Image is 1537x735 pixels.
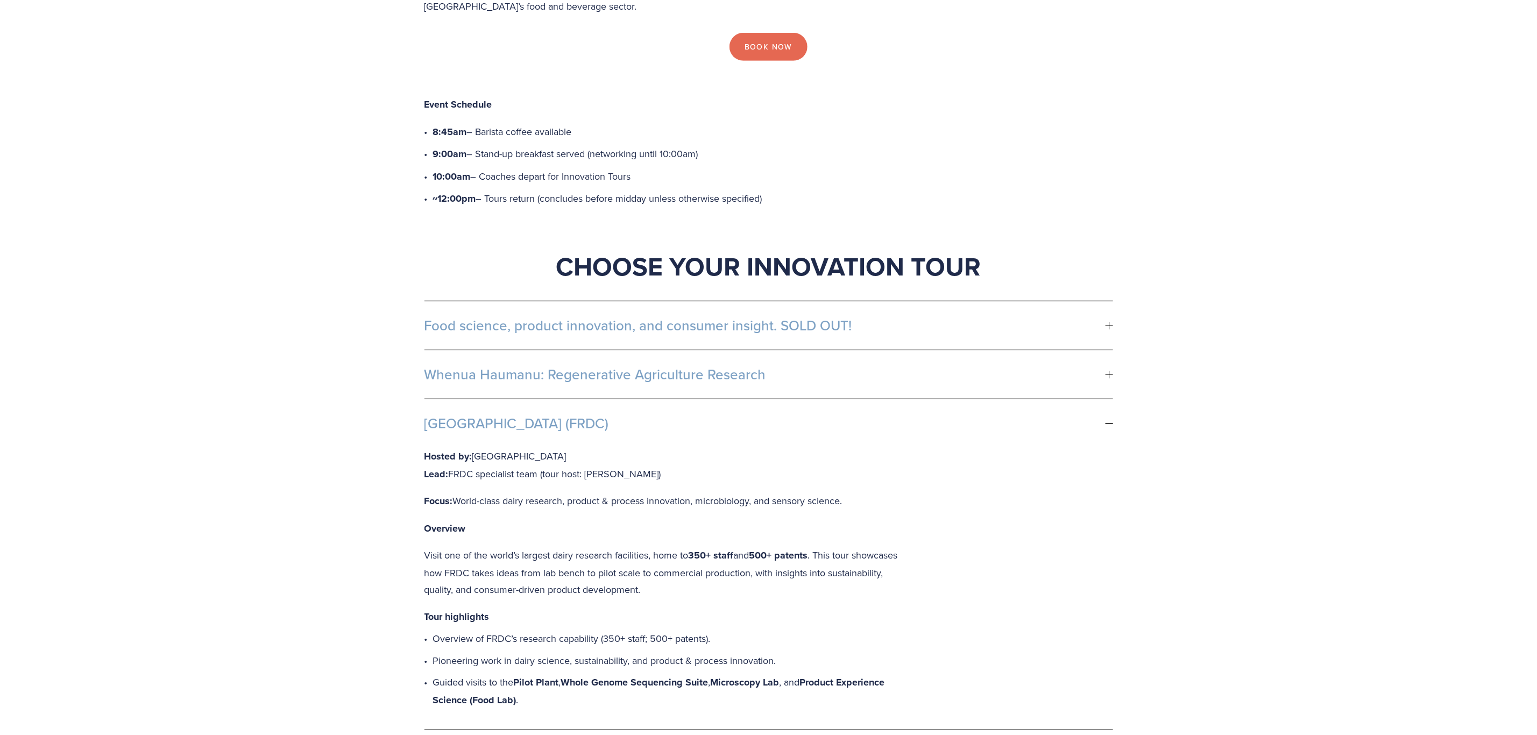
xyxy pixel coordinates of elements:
p: Visit one of the world’s largest dairy research facilities, home to and . This tour showcases how... [424,547,906,598]
p: – Barista coffee available [433,123,1113,141]
strong: Focus: [424,494,453,508]
p: Overview of FRDC’s research capability (350+ staff; 500+ patents). [433,630,906,647]
p: – Stand-up breakfast served (networking until 10:00am) [433,145,1113,163]
button: [GEOGRAPHIC_DATA] (FRDC) [424,399,1113,448]
p: Pioneering work in dairy science, sustainability, and product & process innovation. [433,652,906,669]
button: Whenua Haumanu: Regenerative Agriculture Research [424,350,1113,399]
strong: 9:00am [433,147,467,161]
strong: 350+ staff [689,548,734,562]
strong: Overview [424,521,466,535]
strong: Hosted by: [424,449,472,463]
strong: Pilot Plant [514,675,559,689]
span: Whenua Haumanu: Regenerative Agriculture Research [424,366,1106,383]
p: – Coaches depart for Innovation Tours [433,168,1113,186]
span: [GEOGRAPHIC_DATA] (FRDC) [424,415,1106,432]
strong: ~12:00pm [433,192,476,206]
strong: Event Schedule [424,97,492,111]
strong: 8:45am [433,125,467,139]
a: Book Now [729,33,808,61]
strong: Lead: [424,467,449,481]
strong: 10:00am [433,169,471,183]
button: Food science, product innovation, and consumer insight. SOLD OUT! [424,301,1113,350]
strong: Microscopy Lab [711,675,780,689]
p: – Tours return (concludes before midday unless otherwise specified) [433,190,1113,208]
p: Guided visits to the , , , and . [433,674,906,709]
strong: Tour highlights [424,610,490,624]
p: [GEOGRAPHIC_DATA] FRDC specialist team (tour host: [PERSON_NAME]) [424,448,906,483]
strong: 500+ patents [749,548,808,562]
span: Food science, product innovation, and consumer insight. SOLD OUT! [424,317,1106,334]
h1: Choose Your Innovation Tour [424,250,1113,282]
div: [GEOGRAPHIC_DATA] (FRDC) [424,448,1113,730]
p: World-class dairy research, product & process innovation, microbiology, and sensory science. [424,492,906,510]
strong: Whole Genome Sequencing Suite [561,675,709,689]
